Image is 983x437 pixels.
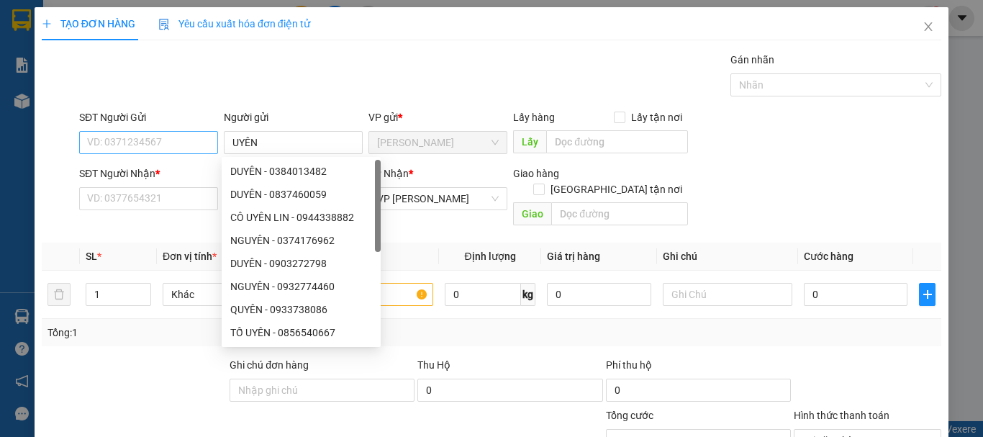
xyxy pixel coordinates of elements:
input: Dọc đường [546,130,688,153]
span: plus [920,289,935,300]
button: delete [47,283,71,306]
button: plus [919,283,936,306]
div: SĐT Người Gửi [79,109,218,125]
div: DUYÊN - 0837460059 [230,186,372,202]
span: Lấy hàng [513,112,555,123]
th: Ghi chú [657,243,798,271]
span: Khác [171,284,284,305]
div: Phí thu hộ [606,357,791,379]
div: DUYÊN - 0903272798 [230,256,372,271]
span: CR : [11,94,33,109]
div: 50.000 [11,93,130,110]
span: Tổng cước [606,410,653,421]
label: Gán nhãn [730,54,774,66]
div: VP gửi [368,109,507,125]
div: SĐT Người Nhận [79,166,218,181]
span: Cước hàng [804,251,853,262]
div: DUYÊN - 0384013482 [230,163,372,179]
span: VP Nhận [368,168,409,179]
span: plus [42,19,52,29]
div: TỐ UYÊN - 0856540667 [230,325,372,341]
span: Đơn vị tính [163,251,217,262]
div: QUYÊN - 0933738086 [230,302,372,317]
div: DUYÊN - 0384013482 [222,160,381,183]
div: CÔ UYÊN LIN - 0944338882 [230,210,372,225]
div: Tổng: 1 [47,325,381,341]
span: close [923,21,934,32]
span: [GEOGRAPHIC_DATA] tận nơi [545,181,688,197]
span: Lấy tận nơi [625,109,688,125]
div: PHÚC [137,47,253,64]
div: [PERSON_NAME] [12,12,127,45]
div: DUYÊN - 0837460059 [222,183,381,206]
div: CÔ UYÊN LIN - 0944338882 [222,206,381,229]
div: NGUYÊN - 0932774460 [222,275,381,298]
img: icon [158,19,170,30]
div: VP [PERSON_NAME] [137,12,253,47]
span: TẠO ĐƠN HÀNG [42,18,135,30]
span: Yêu cầu xuất hóa đơn điện tử [158,18,310,30]
label: Hình thức thanh toán [794,410,889,421]
div: QUYÊN - 0933738086 [222,298,381,321]
div: DUYÊN - 0903272798 [222,252,381,275]
span: Thu Hộ [417,359,450,371]
div: NGUYÊN - 0374176962 [222,229,381,252]
span: Giao hàng [513,168,559,179]
button: Close [908,7,948,48]
input: 0 [547,283,651,306]
span: kg [521,283,535,306]
span: Lấy [513,130,546,153]
div: 0975779771 [137,64,253,84]
input: Ghi chú đơn hàng [230,379,415,402]
div: NGUYÊN - 0932774460 [230,279,372,294]
span: VP Phan Rang [377,188,499,210]
span: Giao [513,202,551,225]
div: Người gửi [224,109,363,125]
span: Hồ Chí Minh [377,132,499,153]
label: Ghi chú đơn hàng [230,359,309,371]
input: Dọc đường [551,202,688,225]
span: Định lượng [464,251,515,262]
span: Nhận: [137,14,172,29]
span: SL [86,251,97,262]
div: NGUYÊN - 0374176962 [230,233,372,248]
input: Ghi Chú [663,283,792,306]
span: Giá trị hàng [547,251,600,262]
span: Gửi: [12,12,35,27]
div: 0908160732 [12,62,127,82]
div: NGUYÊN [12,45,127,62]
div: TỐ UYÊN - 0856540667 [222,321,381,344]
